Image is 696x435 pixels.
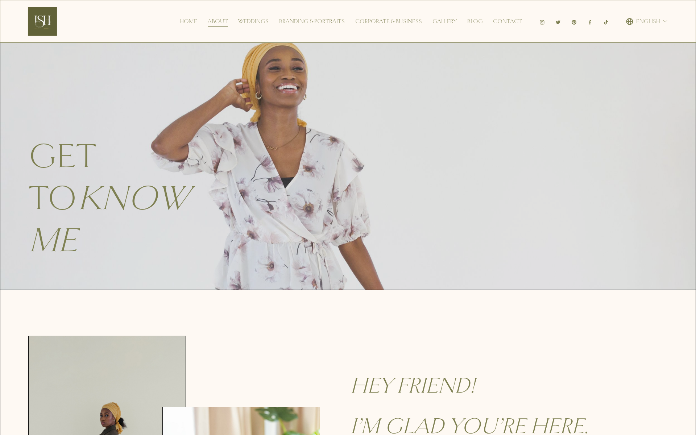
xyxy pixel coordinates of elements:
[626,16,668,27] div: language picker
[355,16,422,27] a: Corporate & Business
[432,16,457,27] a: Gallery
[28,7,57,36] img: Ish Picturesque
[493,16,522,27] a: Contact
[28,136,196,261] span: Get to
[587,19,593,24] a: Facebook
[603,19,609,24] a: TikTok
[467,16,483,27] a: Blog
[636,16,660,27] span: English
[539,19,545,24] a: Instagram
[28,178,196,261] em: know me
[179,16,197,27] a: Home
[208,16,228,27] a: About
[238,16,269,27] a: Weddings
[555,19,561,24] a: Twitter
[571,19,577,24] a: Pinterest
[350,372,475,399] em: Hey Friend!
[279,16,345,27] a: Branding & Portraits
